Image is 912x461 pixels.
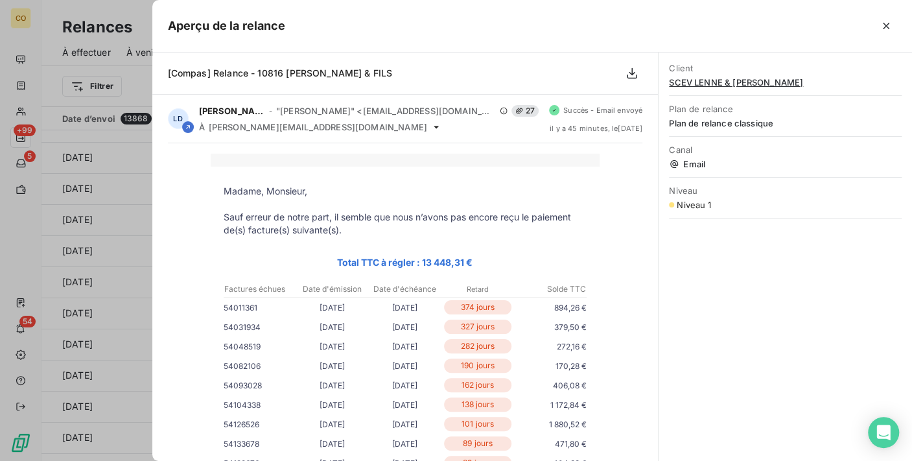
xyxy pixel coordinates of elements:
span: Niveau 1 [677,200,711,210]
p: 54082106 [224,359,296,373]
span: - [269,107,272,115]
p: Date d'échéance [369,283,441,295]
div: Open Intercom Messenger [868,417,899,448]
span: SCEV LENNE & [PERSON_NAME] [669,77,902,88]
p: Sauf erreur de notre part, il semble que nous n’avons pas encore reçu le paiement de(s) facture(s... [224,211,587,237]
p: 89 jours [444,436,511,451]
p: [DATE] [296,340,369,353]
p: [DATE] [296,301,369,314]
p: 54031934 [224,320,296,334]
span: Plan de relance [669,104,902,114]
div: LD [168,108,189,129]
p: 374 jours [444,300,511,314]
p: [DATE] [296,359,369,373]
p: Date d'émission [297,283,368,295]
p: 54133678 [224,437,296,451]
span: [PERSON_NAME] [199,106,265,116]
p: 138 jours [444,397,511,412]
p: [DATE] [369,301,441,314]
p: Factures échues [224,283,296,295]
span: Canal [669,145,902,155]
p: Retard [442,283,513,295]
h5: Aperçu de la relance [168,17,286,35]
p: [DATE] [369,340,441,353]
p: 282 jours [444,339,511,353]
p: 327 jours [444,320,511,334]
p: [DATE] [369,418,441,431]
p: [DATE] [369,398,441,412]
p: 1 172,84 € [514,398,587,412]
p: [DATE] [369,320,441,334]
span: Email [669,159,902,169]
span: [PERSON_NAME][EMAIL_ADDRESS][DOMAIN_NAME] [209,122,427,132]
p: 894,26 € [514,301,587,314]
span: [Compas] Relance - 10816 [PERSON_NAME] & FILS [168,67,393,78]
p: [DATE] [369,359,441,373]
p: 54048519 [224,340,296,353]
span: il y a 45 minutes , le [DATE] [550,124,642,132]
p: 190 jours [444,359,511,373]
p: Madame, Monsieur, [224,185,587,198]
span: Niveau [669,185,902,196]
span: 27 [511,105,539,117]
p: Solde TTC [515,283,586,295]
p: 170,28 € [514,359,587,373]
p: [DATE] [296,398,369,412]
p: 272,16 € [514,340,587,353]
p: [DATE] [369,437,441,451]
p: 54011361 [224,301,296,314]
p: 471,80 € [514,437,587,451]
p: 379,50 € [514,320,587,334]
p: 1 880,52 € [514,418,587,431]
span: "[PERSON_NAME]" <[EMAIL_ADDRESS][DOMAIN_NAME]> [276,106,496,116]
p: 54104338 [224,398,296,412]
p: 406,08 € [514,379,587,392]
span: Plan de relance classique [669,118,902,128]
p: [DATE] [296,418,369,431]
span: Succès - Email envoyé [563,106,642,114]
p: [DATE] [296,437,369,451]
p: 162 jours [444,378,511,392]
span: À [199,122,205,132]
p: [DATE] [296,379,369,392]
span: Client [669,63,902,73]
p: 101 jours [444,417,511,431]
p: 54126526 [224,418,296,431]
p: [DATE] [296,320,369,334]
p: [DATE] [369,379,441,392]
p: Total TTC à régler : 13 448,31 € [224,255,587,270]
p: 54093028 [224,379,296,392]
